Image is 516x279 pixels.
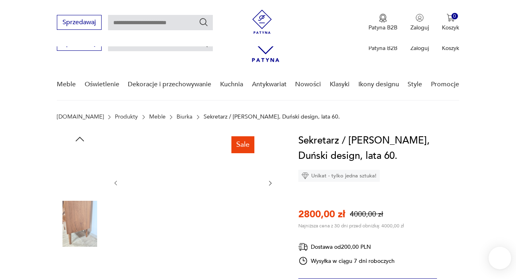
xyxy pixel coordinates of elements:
[358,69,399,100] a: Ikony designu
[489,247,511,269] iframe: Smartsupp widget button
[330,69,350,100] a: Klasyki
[410,44,429,52] p: Zaloguj
[410,14,429,31] button: Zaloguj
[447,14,455,22] img: Ikona koszyka
[128,69,211,100] a: Dekoracje i przechowywanie
[416,14,424,22] img: Ikonka użytkownika
[368,14,397,31] button: Patyna B2B
[177,114,192,120] a: Biurka
[149,114,166,120] a: Meble
[442,14,459,31] button: 0Koszyk
[199,17,208,27] button: Szukaj
[250,10,274,34] img: Patyna - sklep z meblami i dekoracjami vintage
[57,69,76,100] a: Meble
[298,133,459,164] h1: Sekretarz / [PERSON_NAME], Duński design, lata 60.
[368,14,397,31] a: Ikona medaluPatyna B2B
[298,170,380,182] div: Unikat - tylko jedna sztuka!
[57,41,102,47] a: Sprzedawaj
[115,114,138,120] a: Produkty
[231,136,254,153] div: Sale
[298,242,395,252] div: Dostawa od 200,00 PLN
[57,149,103,195] img: Zdjęcie produktu Sekretarz / Toaletka Teak, Duński design, lata 60.
[431,69,459,100] a: Promocje
[408,69,422,100] a: Style
[298,256,395,266] div: Wysyłka w ciągu 7 dni roboczych
[252,69,287,100] a: Antykwariat
[298,242,308,252] img: Ikona dostawy
[302,172,309,179] img: Ikona diamentu
[368,44,397,52] p: Patyna B2B
[368,24,397,31] p: Patyna B2B
[204,114,340,120] p: Sekretarz / [PERSON_NAME], Duński design, lata 60.
[442,44,459,52] p: Koszyk
[295,69,321,100] a: Nowości
[57,15,102,30] button: Sprzedawaj
[442,24,459,31] p: Koszyk
[57,20,102,26] a: Sprzedawaj
[410,24,429,31] p: Zaloguj
[451,13,458,20] div: 0
[127,133,259,232] img: Zdjęcie produktu Sekretarz / Toaletka Teak, Duński design, lata 60.
[298,223,404,229] p: Najniższa cena z 30 dni przed obniżką: 4000,00 zł
[350,209,383,219] p: 4000,00 zł
[85,69,119,100] a: Oświetlenie
[220,69,243,100] a: Kuchnia
[379,14,387,23] img: Ikona medalu
[57,201,103,247] img: Zdjęcie produktu Sekretarz / Toaletka Teak, Duński design, lata 60.
[57,114,104,120] a: [DOMAIN_NAME]
[298,208,345,221] p: 2800,00 zł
